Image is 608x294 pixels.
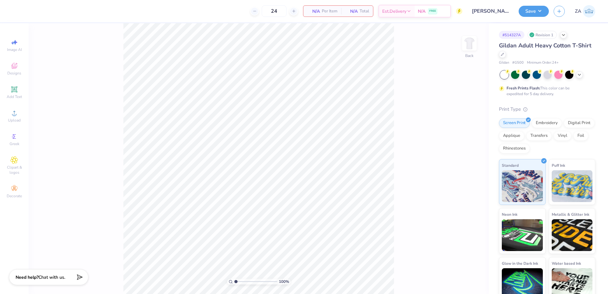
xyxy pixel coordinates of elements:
[507,86,540,91] strong: Fresh Prints Flash:
[528,31,557,39] div: Revision 1
[527,60,559,66] span: Minimum Order: 24 +
[10,141,19,146] span: Greek
[7,94,22,99] span: Add Text
[7,47,22,52] span: Image AI
[16,274,38,280] strong: Need help?
[8,118,21,123] span: Upload
[499,144,530,153] div: Rhinestones
[526,131,552,141] div: Transfers
[429,9,436,13] span: FREE
[519,6,549,17] button: Save
[418,8,425,15] span: N/A
[463,37,476,50] img: Back
[532,118,562,128] div: Embroidery
[3,165,25,175] span: Clipart & logos
[575,5,595,17] a: ZA
[552,170,593,202] img: Puff Ink
[467,5,514,17] input: Untitled Design
[7,193,22,199] span: Decorate
[322,8,337,15] span: Per Item
[307,8,320,15] span: N/A
[38,274,65,280] span: Chat with us.
[382,8,406,15] span: Est. Delivery
[502,260,538,267] span: Glow in the Dark Ink
[575,8,581,15] span: ZA
[502,170,543,202] img: Standard
[499,131,524,141] div: Applique
[7,71,21,76] span: Designs
[564,118,595,128] div: Digital Print
[502,162,519,169] span: Standard
[552,162,565,169] span: Puff Ink
[554,131,571,141] div: Vinyl
[262,5,287,17] input: – –
[507,85,585,97] div: This color can be expedited for 5 day delivery.
[583,5,595,17] img: Zuriel Alaba
[502,219,543,251] img: Neon Ink
[512,60,524,66] span: # G500
[499,31,524,39] div: # 514327A
[345,8,358,15] span: N/A
[499,118,530,128] div: Screen Print
[499,106,595,113] div: Print Type
[552,219,593,251] img: Metallic & Glitter Ink
[502,211,517,218] span: Neon Ink
[465,53,473,59] div: Back
[499,42,591,49] span: Gildan Adult Heavy Cotton T-Shirt
[552,211,589,218] span: Metallic & Glitter Ink
[499,60,509,66] span: Gildan
[552,260,581,267] span: Water based Ink
[360,8,369,15] span: Total
[573,131,588,141] div: Foil
[279,279,289,284] span: 100 %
